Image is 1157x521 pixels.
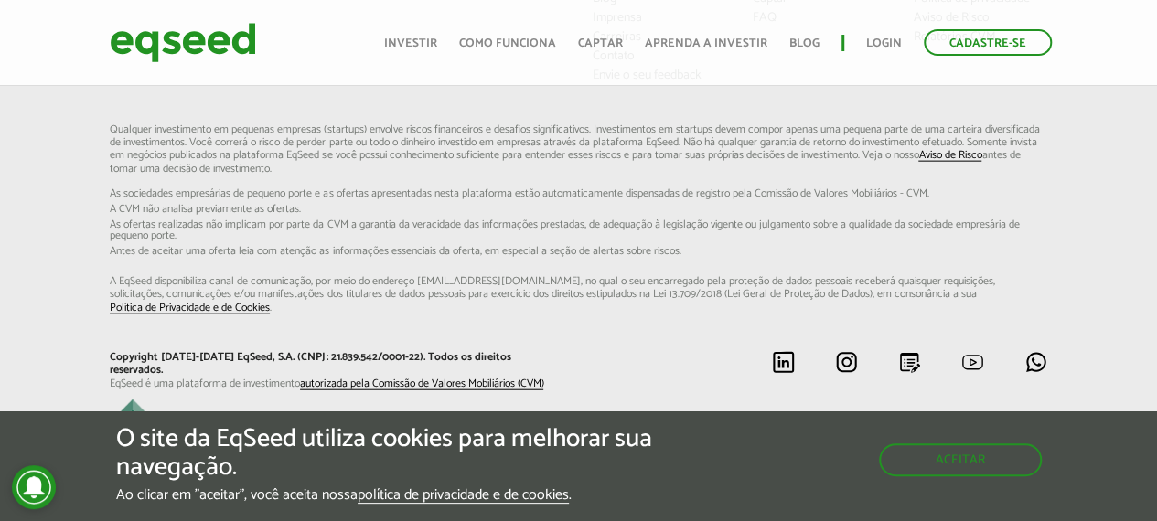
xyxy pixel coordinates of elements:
h5: O site da EqSeed utiliza cookies para melhorar sua navegação. [116,425,671,482]
a: Política de Privacidade e de Cookies [110,303,270,314]
a: Aviso de Risco [918,150,981,162]
p: EqSeed é uma plataforma de investimento [110,377,564,390]
p: Qualquer investimento em pequenas empresas (startups) envolve riscos financeiros e desafios signi... [110,123,1046,315]
a: Como funciona [459,37,556,49]
a: Blog [789,37,820,49]
img: whatsapp.svg [1024,351,1047,374]
span: Antes de aceitar uma oferta leia com atenção as informações essenciais da oferta, em especial... [110,246,1046,257]
img: linkedin.svg [772,351,795,374]
img: youtube.svg [961,351,984,374]
a: Captar [578,37,623,49]
a: política de privacidade e de cookies [358,488,569,504]
img: EqSeed [110,18,256,67]
img: EqSeed é uma plataforma de investimento autorizada pela Comissão de Valores Mobiliários (CVM) [110,399,247,473]
button: Aceitar [879,443,1042,476]
a: Login [866,37,902,49]
span: A CVM não analisa previamente as ofertas. [110,204,1046,215]
span: As sociedades empresárias de pequeno porte e as ofertas apresentadas nesta plataforma estão aut... [110,188,1046,199]
a: Investir [384,37,437,49]
p: Ao clicar em "aceitar", você aceita nossa . [116,486,671,504]
img: instagram.svg [835,351,858,374]
span: As ofertas realizadas não implicam por parte da CVM a garantia da veracidade das informações p... [110,219,1046,241]
p: Copyright [DATE]-[DATE] EqSeed, S.A. (CNPJ: 21.839.542/0001-22). Todos os direitos reservados. [110,351,564,377]
a: Aprenda a investir [645,37,767,49]
a: Cadastre-se [924,29,1052,56]
a: autorizada pela Comissão de Valores Mobiliários (CVM) [300,378,543,390]
img: blog.svg [898,351,921,374]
